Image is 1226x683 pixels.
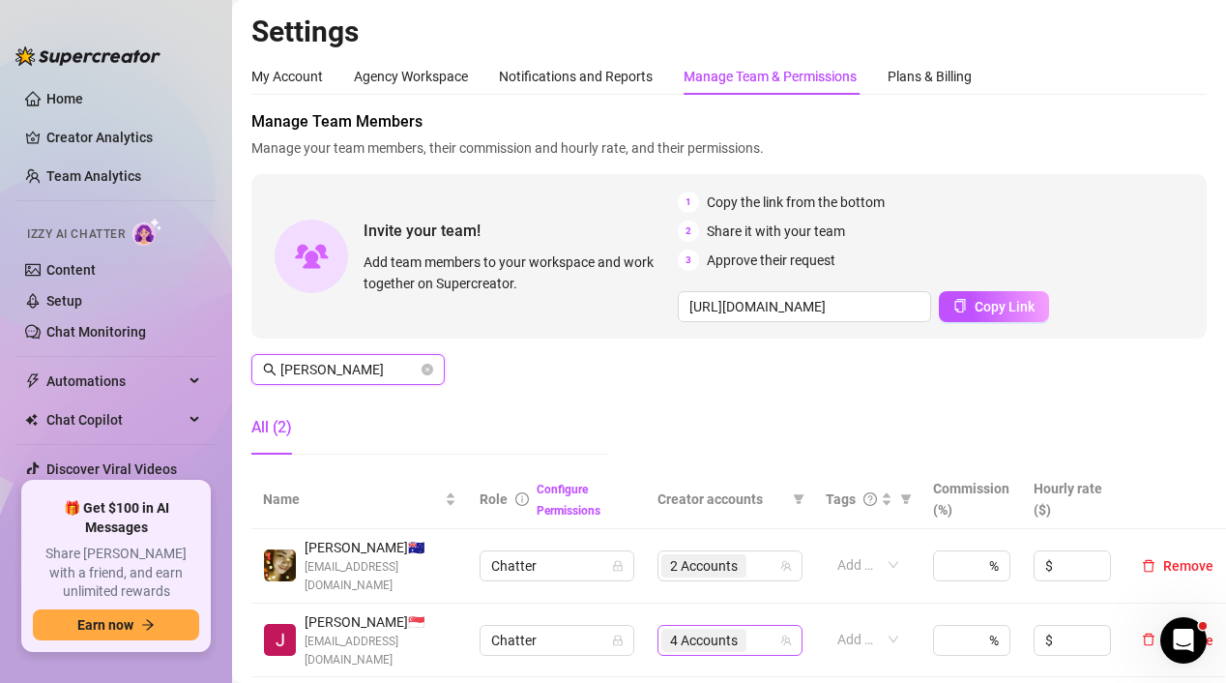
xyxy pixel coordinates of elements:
[46,293,82,309] a: Setup
[953,299,967,312] span: copy
[1163,558,1213,574] span: Remove
[780,635,792,646] span: team
[793,493,804,505] span: filter
[141,618,155,632] span: arrow-right
[364,252,670,294] span: Add team members to your workspace and work together on Supercreator.
[422,364,433,375] button: close-circle
[305,633,456,669] span: [EMAIL_ADDRESS][DOMAIN_NAME]
[1134,554,1221,578] button: Remove
[264,624,296,656] img: Jane
[33,499,199,537] span: 🎁 Get $100 in AI Messages
[888,66,972,87] div: Plans & Billing
[251,110,1207,134] span: Manage Team Members
[480,491,508,507] span: Role
[657,489,785,510] span: Creator accounts
[27,225,125,244] span: Izzy AI Chatter
[707,192,885,213] span: Copy the link from the bottom
[251,14,1207,50] h2: Settings
[264,549,296,581] img: deia jane boiser
[900,493,912,505] span: filter
[263,489,441,510] span: Name
[1142,633,1155,646] span: delete
[77,617,133,633] span: Earn now
[251,416,292,439] div: All (2)
[678,192,699,213] span: 1
[33,609,199,640] button: Earn nowarrow-right
[684,66,857,87] div: Manage Team & Permissions
[354,66,468,87] div: Agency Workspace
[280,359,418,380] input: Search members
[975,299,1035,314] span: Copy Link
[46,168,141,184] a: Team Analytics
[515,492,529,506] span: info-circle
[863,492,877,506] span: question-circle
[499,66,653,87] div: Notifications and Reports
[707,250,835,271] span: Approve their request
[1022,470,1123,529] th: Hourly rate ($)
[780,560,792,572] span: team
[46,404,184,435] span: Chat Copilot
[491,551,623,580] span: Chatter
[678,250,699,271] span: 3
[612,560,624,572] span: lock
[364,219,678,243] span: Invite your team!
[251,66,323,87] div: My Account
[46,461,177,477] a: Discover Viral Videos
[661,629,746,652] span: 4 Accounts
[15,46,161,66] img: logo-BBDzfeDw.svg
[46,366,184,397] span: Automations
[305,611,456,633] span: [PERSON_NAME] 🇸🇬
[132,218,162,246] img: AI Chatter
[921,470,1022,529] th: Commission (%)
[46,91,83,106] a: Home
[1160,617,1207,664] iframe: Intercom live chat
[305,558,456,595] span: [EMAIL_ADDRESS][DOMAIN_NAME]
[251,470,468,529] th: Name
[263,363,277,376] span: search
[678,221,699,242] span: 2
[25,413,38,427] img: Chat Copilot
[251,137,1207,159] span: Manage your team members, their commission and hourly rate, and their permissions.
[612,635,624,646] span: lock
[707,221,845,242] span: Share it with your team
[896,485,916,514] span: filter
[491,626,623,655] span: Chatter
[46,122,201,153] a: Creator Analytics
[305,537,456,558] span: [PERSON_NAME] 🇦🇺
[939,291,1049,322] button: Copy Link
[46,262,96,278] a: Content
[1142,559,1155,573] span: delete
[537,483,600,518] a: Configure Permissions
[789,485,808,514] span: filter
[46,324,146,340] a: Chat Monitoring
[661,554,746,578] span: 2 Accounts
[670,630,738,651] span: 4 Accounts
[1134,629,1221,652] button: Remove
[670,555,738,577] span: 2 Accounts
[33,545,199,602] span: Share [PERSON_NAME] with a friend, and earn unlimited rewards
[826,489,856,510] span: Tags
[25,373,41,389] span: thunderbolt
